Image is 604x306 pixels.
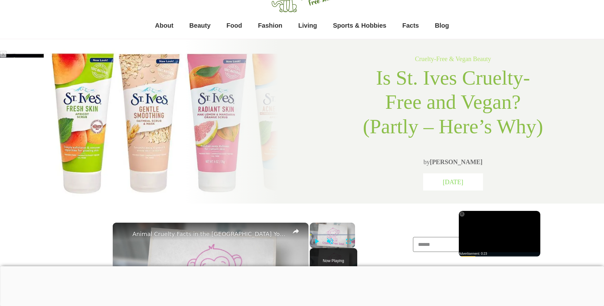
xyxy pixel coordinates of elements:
a: About [155,19,174,32]
a: Sports & Hobbies [333,19,387,32]
div: Advertisement: 0:23 [459,252,540,255]
button: Play [310,235,323,248]
a: Food [226,19,242,32]
a: Facts [402,19,419,32]
div: Progress Bar [310,234,355,235]
a: [PERSON_NAME] [430,158,483,165]
a: channel logo [117,226,129,239]
div: Video Player [459,211,540,257]
button: Fullscreen [342,235,355,248]
span: Is St. Ives Cruelty-Free and Vegan? (Partly – Here’s Why) [363,66,543,138]
a: Cruelty-Free & Vegan Beauty [415,55,491,62]
button: share [290,226,302,237]
div: X [459,212,465,217]
a: Fashion [258,19,282,32]
span: Now Playing [323,259,344,263]
p: by [361,156,545,168]
iframe: Advertisement [459,211,540,257]
div: Video Player [310,223,355,248]
a: Beauty [189,19,211,32]
button: Unmute [323,235,337,248]
a: Living [298,19,317,32]
a: Animal Cruelty Facts in the [GEOGRAPHIC_DATA] You Need to Know (2021) [132,228,287,240]
span: [DATE] [443,178,463,185]
a: Blog [435,19,449,32]
iframe: Advertisement [142,266,462,304]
